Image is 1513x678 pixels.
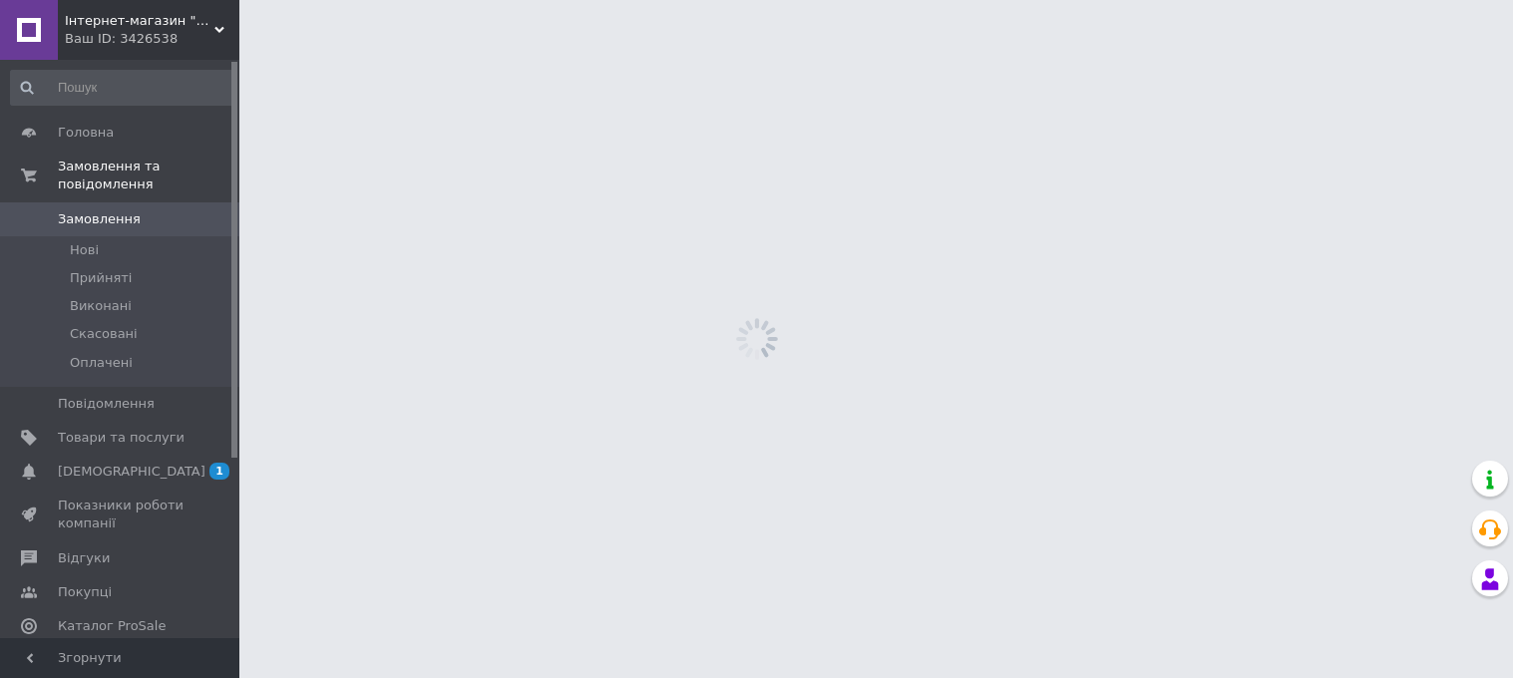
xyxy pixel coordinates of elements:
span: Каталог ProSale [58,617,166,635]
span: Відгуки [58,549,110,567]
span: Скасовані [70,325,138,343]
span: 1 [209,463,229,480]
span: Виконані [70,297,132,315]
span: Покупці [58,583,112,601]
span: Головна [58,124,114,142]
input: Пошук [10,70,235,106]
span: Товари та послуги [58,429,185,447]
span: Показники роботи компанії [58,497,185,532]
span: Прийняті [70,269,132,287]
span: Інтернет-магазин "Petrov shop" [65,12,214,30]
div: Ваш ID: 3426538 [65,30,239,48]
span: Замовлення [58,210,141,228]
span: Нові [70,241,99,259]
span: [DEMOGRAPHIC_DATA] [58,463,205,481]
span: Повідомлення [58,395,155,413]
span: Оплачені [70,354,133,372]
span: Замовлення та повідомлення [58,158,239,193]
